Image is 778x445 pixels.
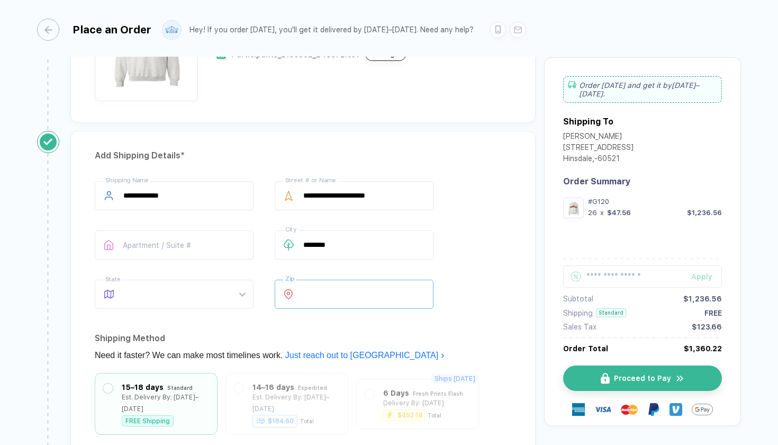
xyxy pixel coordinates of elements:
div: Hey! If you order [DATE], you'll get it delivered by [DATE]–[DATE]. Need any help? [189,25,474,34]
img: user profile [162,21,181,39]
button: iconProceed to Payicon [563,366,722,391]
a: Just reach out to [GEOGRAPHIC_DATA] [285,351,445,360]
button: Apply [678,265,722,288]
div: $1,236.56 [687,209,722,217]
div: Add Shipping Details [95,147,511,164]
div: Need it faster? We can make most timelines work. [95,347,511,364]
tspan: CSV [218,55,225,58]
img: express [572,403,585,416]
div: $47.56 [607,209,631,217]
div: Apply [691,272,722,281]
div: Hinsdale , - 60521 [563,154,634,165]
div: $1,360.22 [684,344,722,353]
img: Paypal [647,403,660,416]
div: [PERSON_NAME] [563,132,634,143]
div: $1,236.56 [683,295,722,303]
div: Subtotal [563,295,593,303]
img: Venmo [670,403,682,416]
img: icon [601,373,610,384]
span: Proceed to Pay [614,374,671,382]
div: FREE Shipping [122,415,174,426]
div: Sales Tax [563,323,596,331]
div: x [599,209,605,217]
div: 26 [588,209,597,217]
div: Order Summary [563,176,722,186]
div: 15–18 days StandardEst. Delivery By: [DATE]–[DATE]FREE Shipping [103,381,209,426]
img: GPay [692,399,713,420]
div: Shipping To [563,117,613,127]
img: icon [675,373,685,384]
div: FREE [704,309,722,317]
div: [STREET_ADDRESS] [563,143,634,154]
div: Standard [167,382,193,394]
div: #G120 [588,198,722,206]
img: 5a013c20-2946-4b63-bde7-23a2e964f75f_nt_front_1756229020132.jpg [566,200,581,216]
img: master-card [621,401,638,418]
button: Change [365,48,406,61]
div: Shipping Method [95,330,511,347]
div: Shipping [563,309,593,317]
div: Order Total [563,344,608,353]
div: Order [DATE] and get it by [DATE]–[DATE] . [563,76,722,103]
div: $123.66 [692,323,722,331]
div: Place an Order [73,23,151,36]
div: Est. Delivery By: [DATE]–[DATE] [122,391,209,415]
div: 15–18 days [122,381,164,393]
div: Standard [596,308,626,317]
img: visa [594,401,611,418]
